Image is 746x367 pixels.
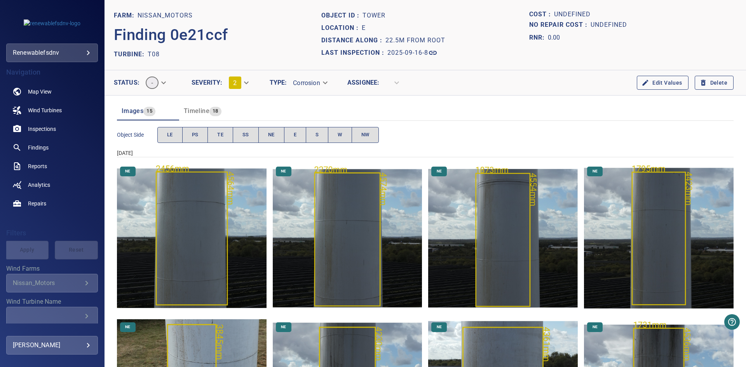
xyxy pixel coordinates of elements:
[276,324,291,330] span: NE
[637,76,688,90] button: Edit Values
[148,50,160,59] p: T08
[315,130,319,139] span: S
[28,106,62,114] span: Wind Turbines
[209,107,221,116] span: 18
[6,274,98,292] div: Wind Farms
[114,23,228,47] p: Finding 0e21ccf
[554,9,591,20] p: Undefined
[529,21,591,29] h1: No Repair Cost :
[362,23,366,33] p: E
[270,80,287,86] label: Type :
[117,149,734,157] div: [DATE]
[157,127,183,143] button: LE
[114,50,148,59] p: TURBINE:
[6,157,98,176] a: reports noActive
[28,125,56,133] span: Inspections
[217,130,223,139] span: TE
[529,20,591,30] span: Projected additional costs incurred by waiting 1 year to repair. This is a function of possible i...
[529,31,560,44] span: The ratio of the additional incurred cost of repair in 1 year and the cost of repairing today. Fi...
[588,169,602,174] span: NE
[6,68,98,76] h4: Navigation
[13,339,91,351] div: [PERSON_NAME]
[268,130,275,139] span: NE
[6,176,98,194] a: analytics noActive
[28,162,47,170] span: Reports
[120,169,135,174] span: NE
[294,130,296,139] span: E
[529,33,548,42] h1: RNR:
[428,163,578,313] img: Nissan_Motors/T08/2025-09-16-8/2025-09-16-3/image33wp37.jpg
[347,80,379,86] label: Assignee :
[28,144,49,151] span: Findings
[167,130,173,139] span: LE
[379,76,404,90] div: ​
[143,107,155,116] span: 15
[328,127,352,143] button: W
[13,47,91,59] div: renewablefsdnv
[233,79,237,87] span: 2
[6,299,98,305] label: Wind Turbine Name
[6,138,98,157] a: findings noActive
[584,163,734,313] img: Nissan_Motors/T08/2025-09-16-8/2025-09-16-3/image35wp39.jpg
[361,130,370,139] span: NW
[588,324,602,330] span: NE
[207,127,233,143] button: TE
[192,80,222,86] label: Severity :
[6,43,98,62] div: renewablefsdnv
[363,11,385,20] p: Tower
[432,324,446,330] span: NE
[321,23,362,33] p: Location :
[321,11,363,20] p: Object ID :
[338,130,342,139] span: W
[233,127,259,143] button: SS
[28,181,50,189] span: Analytics
[6,229,98,237] h4: Filters
[276,169,291,174] span: NE
[117,163,267,313] img: Nissan_Motors/T08/2025-09-16-8/2025-09-16-3/image30wp34.jpg
[28,200,46,207] span: Repairs
[114,80,139,86] label: Status :
[122,107,143,115] span: Images
[548,33,560,42] p: 0.00
[591,20,627,30] p: Undefined
[306,127,328,143] button: S
[273,163,422,313] img: Nissan_Motors/T08/2025-09-16-8/2025-09-16-3/image31wp35.jpg
[6,101,98,120] a: windturbines noActive
[157,127,379,143] div: objectSide
[352,127,379,143] button: NW
[6,266,98,272] label: Wind Farms
[192,130,199,139] span: PS
[13,279,82,287] div: Nissan_Motors
[146,79,158,87] span: -
[139,73,171,92] div: -
[223,73,254,92] div: 2
[182,127,208,143] button: PS
[529,9,554,20] span: The base labour and equipment costs to repair the finding. Does not include the loss of productio...
[387,48,428,57] p: 2025-09-16-8
[117,131,157,139] span: Object Side
[242,130,249,139] span: SS
[138,11,193,20] p: Nissan_Motors
[28,88,52,96] span: Map View
[385,36,445,45] p: 22.5m from root
[321,48,387,57] p: Last Inspection :
[6,307,98,325] div: Wind Turbine Name
[529,11,554,18] h1: Cost :
[258,127,284,143] button: NE
[287,76,332,90] div: Corrosion
[6,194,98,213] a: repairs noActive
[432,169,446,174] span: NE
[321,36,385,45] p: Distance along :
[284,127,306,143] button: E
[6,120,98,138] a: inspections noActive
[120,324,135,330] span: NE
[114,11,138,20] p: FARM:
[184,107,209,115] span: Timeline
[695,76,734,90] button: Delete
[387,48,437,57] a: 2025-09-16-8
[24,19,80,27] img: renewablefsdnv-logo
[6,82,98,101] a: map noActive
